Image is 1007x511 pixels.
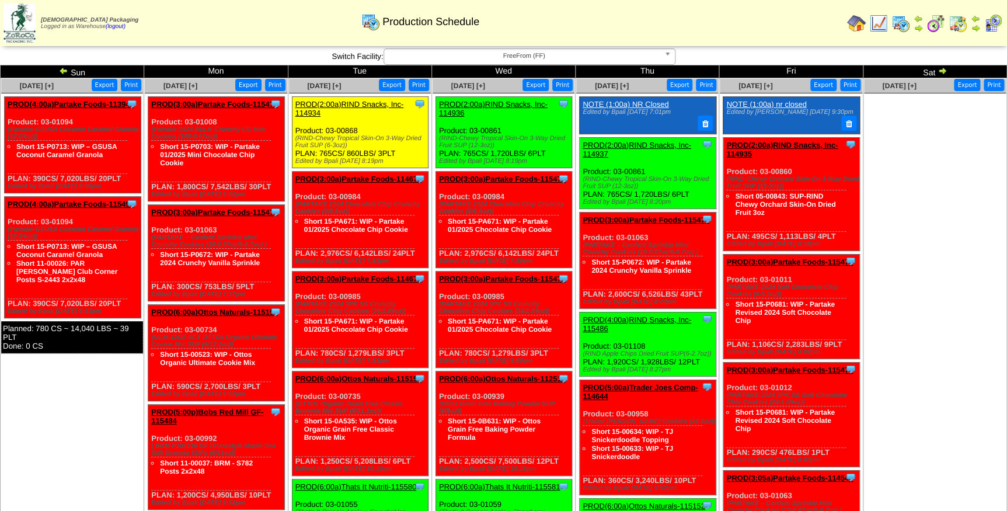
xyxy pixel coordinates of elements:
div: Edited by Bpali [DATE] 7:01pm [583,109,710,116]
td: Sat [863,65,1006,78]
img: calendarinout.gif [949,14,967,33]
div: Planned: 780 CS ~ 14,040 LBS ~ 39 PLT Done: 0 CS [1,321,143,353]
div: Edited by Bpali [DATE] 8:19pm [295,158,428,165]
div: Edited by Bpali [DATE] 8:31pm [8,308,141,315]
a: Short 15-P0713: WIP – GSUSA Coconut Caramel Granola [16,142,117,159]
div: (PARTAKE-2024 Soft Chocolate Chip Cookies (6-5.5oz)) [726,284,859,298]
div: Edited by [PERSON_NAME] [DATE] 9:30pm [726,109,853,116]
div: (PARTAKE 2024 3PK SS Crunchy Chocolate Chip Cookies (24/1.09oz)) [439,301,572,315]
a: PROD(6:00a)Thats It Nutriti-115581 [439,482,560,491]
a: Short 15-P0703: WIP - Partake 01/2025 Mini Chocolate Chip Cookie [160,142,260,167]
a: PROD(3:00a)Partake Foods-115472 [439,274,566,283]
img: arrowright.gif [914,23,923,33]
button: Export [522,79,549,91]
img: Tooltip [845,138,856,150]
img: Tooltip [845,363,856,375]
button: Print [265,79,285,91]
a: [DATE] [+] [738,82,772,90]
div: (Ottos Grain Free Baking Powder SUP (6/8oz)) [439,401,572,415]
div: (PARTAKE-2024 3PK SS Soft Chocolate Chip Cookies (24-1.09oz)) [726,392,859,406]
img: zoroco-logo-small.webp [4,4,36,43]
a: PROD(3:00a)Partake Foods-114670 [295,175,422,183]
a: PROD(3:00a)Partake Foods-114675 [295,274,422,283]
div: (Partake-GSUSA Coconut Caramel Granola (12-24oz)) [8,126,141,140]
img: Tooltip [414,273,426,284]
td: Sun [1,65,144,78]
div: Edited by Bpali [DATE] 7:59pm [439,258,572,265]
div: (RIND Apple Chips Dried Fruit SUP(6-2.7oz)) [583,350,716,357]
div: Product: 03-00992 PLAN: 1,200CS / 4,950LBS / 10PLT [148,405,285,510]
a: PROD(3:05a)Partake Foods-114543 [726,474,853,482]
div: Product: 03-00958 PLAN: 360CS / 3,240LBS / 10PLT [580,380,716,495]
div: Edited by Bpali [DATE] 7:53pm [295,357,428,364]
img: Tooltip [557,98,569,110]
div: (RIND-Chewy Tropical Skin-On 3-Way Dried Fruit SUP (12-3oz)) [439,135,572,149]
div: Product: 03-01094 PLAN: 390CS / 7,020LBS / 20PLT [5,197,141,318]
a: Short 15-PA671: WIP - Partake 01/2025 Chocolate Chip Cookie [304,217,408,234]
button: Print [984,79,1004,91]
span: Logged in as Warehouse [41,17,138,30]
img: calendarblend.gif [926,14,945,33]
button: Export [92,79,118,91]
img: Tooltip [126,98,138,110]
button: Print [121,79,141,91]
img: Tooltip [701,499,713,511]
a: PROD(6:00a)Ottos Naturals-115153 [151,308,278,317]
div: Edited by Bpali [DATE] 6:52pm [151,391,284,398]
a: Short 15-P0672: WIP - Partake 2024 Crunchy Vanilla Sprinkle [160,251,260,267]
span: Production Schedule [382,16,479,28]
a: [DATE] [+] [451,82,485,90]
a: PROD(3:00a)Partake Foods-115476 [726,366,853,374]
div: Edited by Bpali [DATE] 6:52pm [151,499,284,506]
a: PROD(3:00a)Partake Foods-115473 [151,208,278,217]
a: Short 15-P0672: WIP - Partake 2024 Crunchy Vanilla Sprinkle [591,258,691,274]
a: Short 15-P0681: WIP - Partake Revised 2024 Soft Chocolate Chip [735,300,835,325]
img: Tooltip [701,138,713,150]
div: (OTTOs Organic Grain Free Classic Brownie Mix SUP (6/11.1oz)) [295,401,428,415]
a: PROD(6:00a)Ottos Naturals-115154 [295,374,422,383]
div: (RIND-Chewy Tropical Skin-On 3-Way Dried Fruit SUP (12-3oz)) [583,176,716,190]
div: (Partake 2024 BULK Crunchy CC Mini Cookies (100-0.67oz)) [151,126,284,140]
div: Product: 03-00734 PLAN: 590CS / 2,700LBS / 3PLT [148,305,285,401]
div: (Trader [PERSON_NAME] Cookies (24-6oz)) [583,418,716,425]
a: PROD(5:00a)Trader Joes Comp-114644 [583,383,698,401]
a: PROD(6:00a)Ottos Naturals-112519 [439,374,566,383]
button: Print [696,79,716,91]
div: Product: 03-00735 PLAN: 1,250CS / 5,208LBS / 6PLT [292,371,428,476]
div: (PARTAKE 2024 3PK SS Crunchy Chocolate Chip Cookies (24/1.09oz)) [295,301,428,315]
img: Tooltip [414,481,426,492]
img: Tooltip [845,471,856,483]
div: (UCM-12OZ-6CT OTTOs Organic Ultimate Cookie Mix SUP (6/12.2oz)) [151,334,284,348]
div: (PARTAKE 2024 Chocolate Chip Crunchy Cookies (6/5.5oz)) [439,201,572,215]
a: Short 15-0B631: WIP - Ottos Grain Free Baking Powder Formula [448,417,541,442]
td: Mon [144,65,288,78]
div: Product: 03-01108 PLAN: 1,920CS / 1,928LBS / 12PLT [580,312,716,376]
img: Tooltip [414,173,426,185]
img: Tooltip [414,373,426,384]
div: Edited by Bpali [DATE] 7:57pm [151,291,284,298]
a: (logout) [106,23,126,30]
a: PROD(5:00p)Bobs Red Mill GF-115484 [151,408,263,425]
button: Delete Note [841,116,856,131]
img: Tooltip [270,306,281,318]
div: Edited by Bpali [DATE] 8:02pm [726,349,859,356]
div: ( BRM P101216 GF Homestyle Maple Sea Salt Granola SUPs (6/11oz)) [151,443,284,457]
a: Short 15-0A535: WIP - Ottos Organic Grain Free Classic Brownie Mix [304,417,397,442]
a: PROD(2:00a)RIND Snacks, Inc-114937 [583,141,691,158]
div: Edited by Bpali [DATE] 8:06pm [8,183,141,190]
div: Product: 03-00861 PLAN: 765CS / 1,720LBS / 6PLT [435,97,572,168]
a: PROD(2:00a)RIND Snacks, Inc-114935 [726,141,838,158]
a: Short 15-00634: WIP - TJ Snickerdoodle Topping [591,427,673,444]
div: Edited by Bpali [DATE] 6:52pm [151,191,284,198]
img: Tooltip [270,406,281,418]
span: [DATE] [+] [163,82,197,90]
a: Short 11-00026: PAR [PERSON_NAME] Club Corner Posts S-2443 2x2x48 [16,259,117,284]
div: Product: 03-00860 PLAN: 495CS / 1,113LBS / 4PLT [723,137,860,251]
div: Edited by Bpali [DATE] 8:00pm [439,357,572,364]
div: Product: 03-01012 PLAN: 290CS / 476LBS / 1PLT [723,362,860,467]
td: Tue [288,65,431,78]
div: Product: 03-01008 PLAN: 1,800CS / 7,542LBS / 30PLT [148,97,285,201]
div: Product: 03-00861 PLAN: 765CS / 1,720LBS / 6PLT [580,137,716,208]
